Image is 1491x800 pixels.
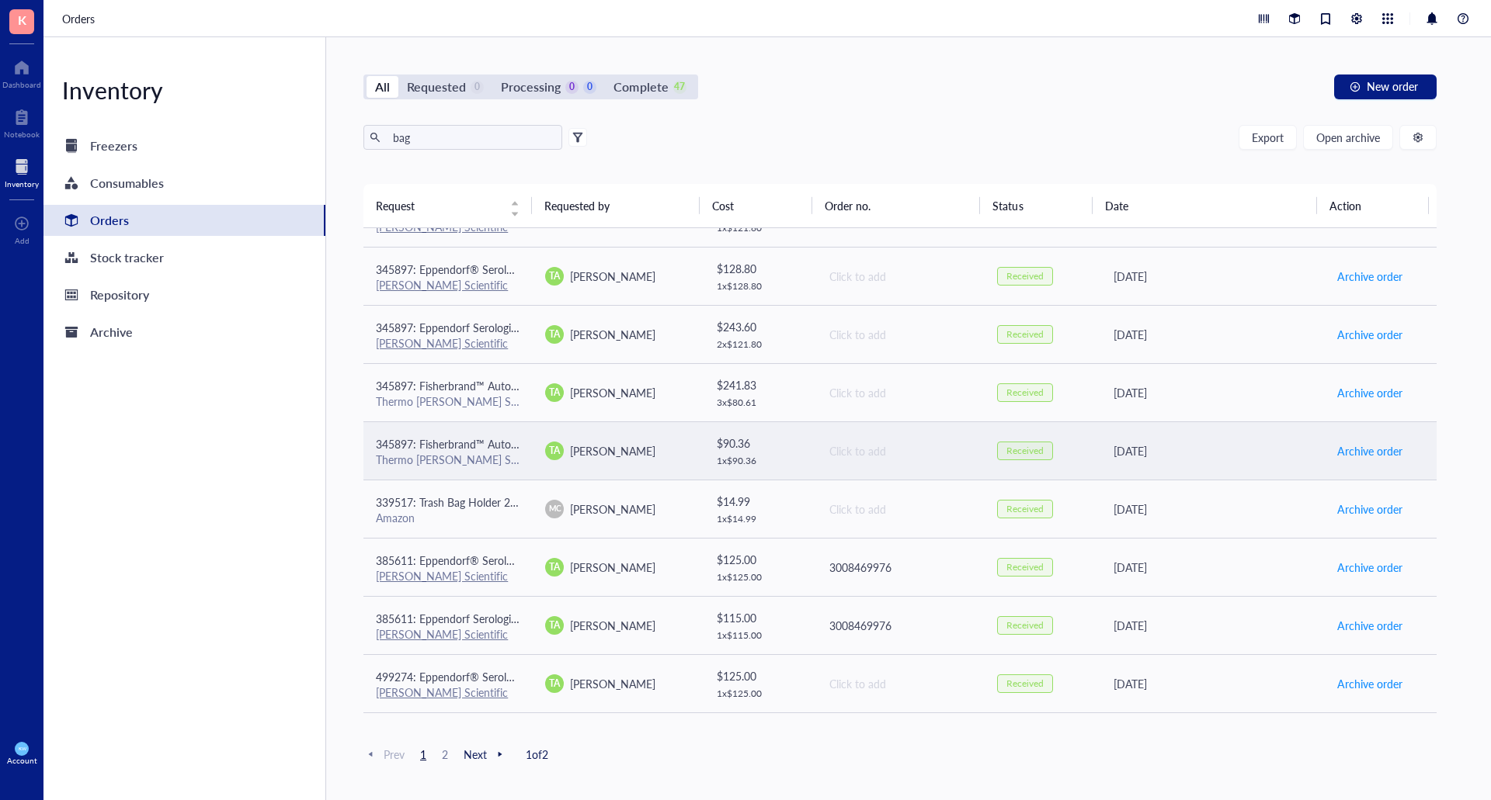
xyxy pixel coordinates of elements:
div: [DATE] [1114,559,1312,576]
div: $ 90.36 [717,435,804,452]
div: segmented control [363,74,698,99]
span: 345897: Fisherbrand™ Autoclavable Waste Bags - Large [376,378,645,393]
span: [PERSON_NAME] [570,501,655,517]
span: Archive order [1337,559,1402,576]
div: Received [1006,386,1044,399]
div: Click to add [829,268,972,285]
span: 385611: Eppendorf Serological Pipets, sterile, free of detectable pyrogens, DNA, RNase and DNase.... [376,611,1154,626]
span: Archive order [1337,617,1402,634]
th: Requested by [532,184,700,227]
span: Prev [363,747,405,761]
div: Notebook [4,130,40,139]
div: Received [1006,561,1044,573]
div: Thermo [PERSON_NAME] Scientific [376,452,520,466]
span: [PERSON_NAME] [570,618,655,633]
a: [PERSON_NAME] Scientific [376,626,508,642]
div: Amazon [376,511,520,525]
div: [DATE] [1114,617,1312,634]
div: Received [1006,328,1044,341]
div: 2 x $ 121.80 [717,338,804,351]
div: 3 x $ 80.61 [717,397,804,409]
div: Processing [501,76,561,98]
div: All [375,76,390,98]
a: Stock tracker [43,242,325,273]
div: $ 128.80 [717,260,804,277]
div: [DATE] [1114,384,1312,401]
span: New order [1367,80,1418,92]
span: 345897: Eppendorf Serological Pipets, sterile, free of detectable pyrogens, DNA, RNase and DNase.... [376,320,1154,335]
span: Archive order [1337,326,1402,343]
div: [DATE] [1114,268,1312,285]
th: Date [1093,184,1317,227]
span: [PERSON_NAME] [570,268,655,284]
th: Request [363,184,532,227]
a: Archive [43,317,325,348]
div: 1 x $ 14.99 [717,513,804,525]
td: Click to add [815,480,985,538]
a: Orders [43,205,325,236]
div: Inventory [5,179,39,189]
div: Repository [90,284,149,306]
a: Inventory [5,154,39,189]
div: Account [7,756,37,765]
button: Export [1239,125,1297,150]
div: Click to add [829,500,972,518]
span: Next [464,747,507,761]
div: Received [1006,503,1044,515]
span: Archive order [1337,384,1402,401]
span: [PERSON_NAME] [570,327,655,342]
span: TA [549,618,560,632]
button: Archive order [1336,264,1403,289]
td: 3008469976 [815,596,985,654]
td: 3008469976 [815,538,985,596]
span: TA [549,677,560,691]
span: K [18,10,26,29]
div: 1 x $ 121.80 [717,222,804,234]
td: Click to add [815,363,985,421]
div: $ 14.99 [717,493,804,510]
th: Status [980,184,1092,227]
div: 0 [565,81,579,94]
button: Archive order [1336,322,1403,347]
div: $ 241.83 [717,376,804,393]
div: Stock tracker [90,247,164,268]
div: Thermo [PERSON_NAME] Scientific [376,394,520,408]
th: Action [1317,184,1430,227]
button: Archive order [1336,671,1403,696]
div: Archive [90,321,133,343]
div: Orders [90,210,129,231]
div: [DATE] [1114,500,1312,518]
span: [PERSON_NAME] [570,559,655,575]
span: Request [376,197,501,214]
button: Open archive [1303,125,1393,150]
span: KW [18,746,26,751]
span: 345897: Eppendorf® Serological Pipets, Eppendorf® Serological Pipets, Capacity=25 mL, Color Code=... [376,261,1192,277]
div: 1 x $ 125.00 [717,687,804,700]
div: 3008469976 [829,559,972,576]
span: Archive order [1337,268,1402,285]
span: 1 of 2 [526,747,548,761]
div: Click to add [829,442,972,459]
a: [PERSON_NAME] Scientific [376,568,508,584]
div: 0 [583,81,596,94]
span: TA [549,560,560,574]
a: [PERSON_NAME] Scientific [376,684,508,700]
span: [PERSON_NAME] [570,385,655,400]
a: Freezers [43,130,325,161]
button: Archive order [1336,555,1403,580]
div: Add [15,236,30,245]
span: 339517: Trash Bag Holder 2 in 1 Garbage Bag Dispenser Acrylic Trash Bag Dispenser Wall Mount Orga... [376,494,1138,510]
div: 1 x $ 115.00 [717,629,804,642]
span: Open archive [1316,131,1380,144]
div: 47 [673,81,686,94]
div: 0 [471,81,484,94]
a: [PERSON_NAME] Scientific [376,335,508,351]
div: Received [1006,677,1044,690]
div: Requested [407,76,466,98]
td: Click to add [815,654,985,712]
div: [DATE] [1114,442,1312,459]
div: 1 x $ 90.36 [717,455,804,467]
div: 1 x $ 128.80 [717,280,804,293]
th: Cost [700,184,812,227]
a: Orders [62,10,98,27]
